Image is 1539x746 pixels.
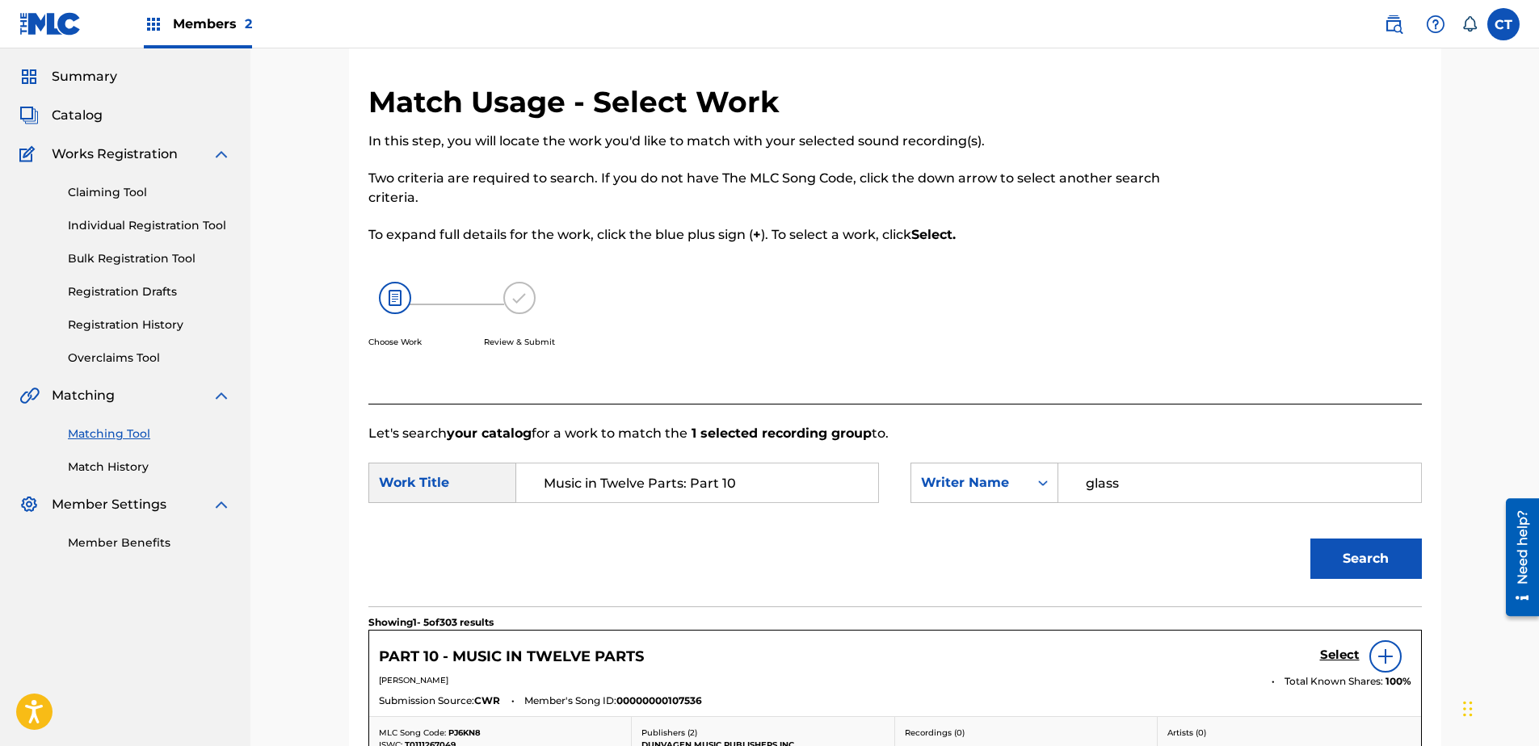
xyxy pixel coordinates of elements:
span: 2 [245,16,252,31]
button: Search [1310,539,1422,579]
a: Match History [68,459,231,476]
h2: Match Usage - Select Work [368,84,788,120]
a: Claiming Tool [68,184,231,201]
div: Writer Name [921,473,1019,492]
p: Two criteria are required to search. If you do not have The MLC Song Code, click the down arrow t... [368,169,1179,207]
strong: your catalog [447,425,532,441]
div: Help [1419,8,1452,40]
span: Members [173,15,252,33]
img: Catalog [19,106,39,125]
a: Public Search [1377,8,1410,40]
img: search [1384,15,1403,34]
img: expand [212,495,231,514]
span: 100 % [1386,674,1411,689]
span: PJ6KN8 [448,727,481,738]
p: Let's search for a work to match the to. [368,424,1422,443]
span: Total Known Shares: [1285,674,1386,689]
div: User Menu [1487,8,1520,40]
iframe: Resource Center [1494,492,1539,622]
p: To expand full details for the work, click the blue plus sign ( ). To select a work, click [368,225,1179,245]
h5: PART 10 - MUSIC IN TWELVE PARTS [379,648,644,666]
span: Catalog [52,106,103,125]
img: Works Registration [19,145,40,164]
a: Overclaims Tool [68,350,231,367]
p: Recordings ( 0 ) [905,727,1148,739]
p: Showing 1 - 5 of 303 results [368,615,494,630]
img: help [1426,15,1445,34]
img: 26af456c4569493f7445.svg [379,282,411,314]
span: Submission Source: [379,694,474,708]
span: Member's Song ID: [524,694,616,708]
a: Registration Drafts [68,283,231,300]
span: CWR [474,694,500,708]
img: expand [212,386,231,405]
img: Matching [19,386,40,405]
img: expand [212,145,231,164]
img: Summary [19,67,39,86]
span: MLC Song Code: [379,727,446,738]
span: [PERSON_NAME] [379,675,448,685]
form: Search Form [368,443,1422,606]
p: In this step, you will locate the work you'd like to match with your selected sound recording(s). [368,132,1179,151]
a: CatalogCatalog [19,106,103,125]
img: 173f8e8b57e69610e344.svg [503,282,536,314]
a: Member Benefits [68,534,231,551]
img: Member Settings [19,495,39,514]
img: MLC Logo [19,12,82,36]
div: Drag [1463,685,1473,733]
span: 00000000107536 [616,694,702,708]
strong: 1 selected recording group [688,425,872,441]
p: Artists ( 0 ) [1167,727,1411,739]
div: Notifications [1461,16,1478,32]
img: info [1376,647,1395,666]
p: Choose Work [368,336,422,348]
a: Matching Tool [68,425,231,442]
strong: + [753,227,761,242]
strong: Select. [911,227,956,242]
iframe: Chat Widget [1458,668,1539,746]
h5: Select [1320,648,1360,663]
span: Matching [52,386,115,405]
span: Summary [52,67,117,86]
a: Bulk Registration Tool [68,250,231,267]
p: Review & Submit [484,336,555,348]
a: Individual Registration Tool [68,217,231,234]
a: Registration History [68,316,231,333]
a: SummarySummary [19,67,117,86]
img: Top Rightsholders [144,15,163,34]
span: Works Registration [52,145,178,164]
span: Member Settings [52,495,166,514]
p: Publishers ( 2 ) [641,727,885,739]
